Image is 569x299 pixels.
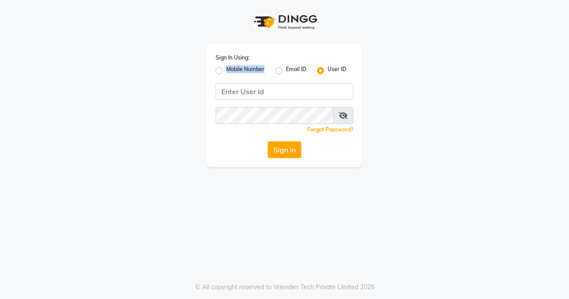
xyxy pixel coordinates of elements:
[216,83,353,100] input: Username
[286,65,306,76] label: Email ID
[226,65,264,76] label: Mobile Number
[216,54,249,62] label: Sign In Using:
[249,9,320,35] img: logo1.svg
[328,65,346,76] label: User ID
[268,141,301,158] button: Sign In
[216,107,333,124] input: Username
[307,126,353,133] a: Forgot Password?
